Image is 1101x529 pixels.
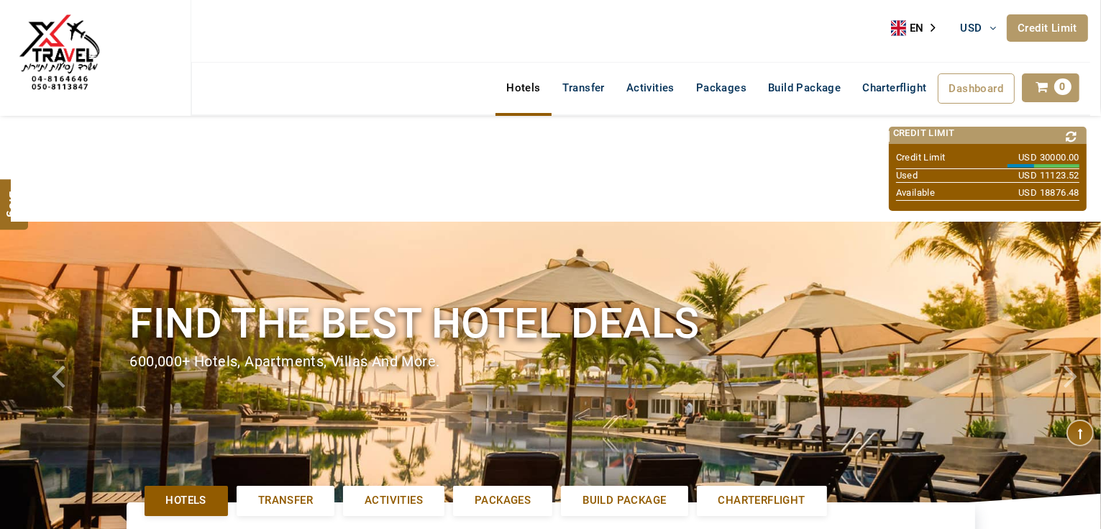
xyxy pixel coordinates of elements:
[475,493,531,508] span: Packages
[896,187,936,198] span: Available
[1022,73,1079,102] a: 0
[896,152,946,163] span: Credit Limit
[697,486,827,515] a: Charterflight
[365,493,423,508] span: Activities
[130,351,972,372] div: 600,000+ hotels, apartments, villas and more.
[862,81,926,94] span: Charterflight
[718,493,805,508] span: Charterflight
[891,17,946,39] aside: Language selected: English
[685,73,757,102] a: Packages
[552,73,616,102] a: Transfer
[1054,78,1072,95] span: 0
[893,127,955,138] span: Credit Limit
[891,17,946,39] div: Language
[11,6,108,104] img: The Royal Line Holidays
[495,73,551,102] a: Hotels
[1018,186,1079,200] span: USD 18876.48
[258,493,313,508] span: Transfer
[166,493,206,508] span: Hotels
[1018,169,1079,183] span: USD 11123.52
[145,486,228,515] a: Hotels
[896,170,918,181] span: Used
[1018,151,1079,165] span: USD 30000.00
[891,17,946,39] a: EN
[851,73,937,102] a: Charterflight
[561,486,687,515] a: Build Package
[1007,14,1088,42] a: Credit Limit
[237,486,334,515] a: Transfer
[343,486,444,515] a: Activities
[130,297,972,351] h1: Find the best hotel deals
[583,493,666,508] span: Build Package
[949,82,1004,95] span: Dashboard
[453,486,552,515] a: Packages
[757,73,851,102] a: Build Package
[616,73,685,102] a: Activities
[961,22,982,35] span: USD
